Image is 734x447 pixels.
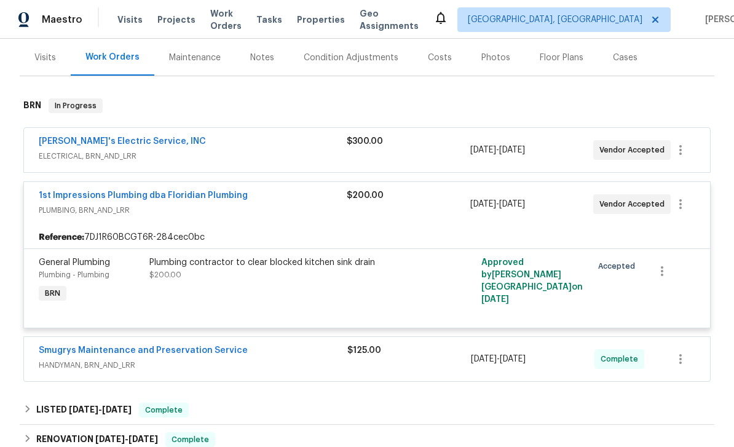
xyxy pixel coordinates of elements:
span: General Plumbing [39,258,110,267]
div: Condition Adjustments [304,52,398,64]
div: 7DJ1R60BCGT6R-284cec0bc [24,226,710,248]
span: [DATE] [102,405,132,414]
b: Reference: [39,231,84,243]
div: Plumbing contractor to clear blocked kitchen sink drain [149,256,419,269]
span: - [69,405,132,414]
div: Work Orders [85,51,140,63]
span: Plumbing - Plumbing [39,271,109,279]
span: [DATE] [470,146,496,154]
span: - [470,198,525,210]
span: - [470,144,525,156]
span: ELECTRICAL, BRN_AND_LRR [39,150,347,162]
span: - [471,353,526,365]
a: 1st Impressions Plumbing dba Floridian Plumbing [39,191,248,200]
span: [DATE] [499,200,525,208]
span: [DATE] [499,146,525,154]
h6: LISTED [36,403,132,417]
span: In Progress [50,100,101,112]
span: Accepted [598,260,640,272]
span: Properties [297,14,345,26]
span: Complete [601,353,643,365]
span: Visits [117,14,143,26]
a: [PERSON_NAME]'s Electric Service, INC [39,137,206,146]
span: BRN [40,287,65,299]
a: Smugrys Maintenance and Preservation Service [39,346,248,355]
div: LISTED [DATE]-[DATE]Complete [20,395,714,425]
h6: BRN [23,98,41,113]
span: Projects [157,14,195,26]
span: Tasks [256,15,282,24]
span: [DATE] [95,435,125,443]
span: [DATE] [500,355,526,363]
span: Work Orders [210,7,242,32]
span: Complete [167,433,214,446]
div: Costs [428,52,452,64]
span: $300.00 [347,137,383,146]
span: Vendor Accepted [599,144,669,156]
span: [DATE] [69,405,98,414]
span: [DATE] [470,200,496,208]
h6: RENOVATION [36,432,158,447]
span: Approved by [PERSON_NAME][GEOGRAPHIC_DATA] on [481,258,583,304]
span: - [95,435,158,443]
div: Visits [34,52,56,64]
div: Photos [481,52,510,64]
div: Floor Plans [540,52,583,64]
span: Maestro [42,14,82,26]
span: [DATE] [481,295,509,304]
span: PLUMBING, BRN_AND_LRR [39,204,347,216]
div: BRN In Progress [20,86,714,125]
span: [DATE] [128,435,158,443]
div: Maintenance [169,52,221,64]
span: HANDYMAN, BRN_AND_LRR [39,359,347,371]
div: Cases [613,52,637,64]
span: $125.00 [347,346,381,355]
span: Geo Assignments [360,7,419,32]
span: [DATE] [471,355,497,363]
div: Notes [250,52,274,64]
span: Vendor Accepted [599,198,669,210]
span: $200.00 [149,271,181,279]
span: Complete [140,404,187,416]
span: $200.00 [347,191,384,200]
span: [GEOGRAPHIC_DATA], [GEOGRAPHIC_DATA] [468,14,642,26]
